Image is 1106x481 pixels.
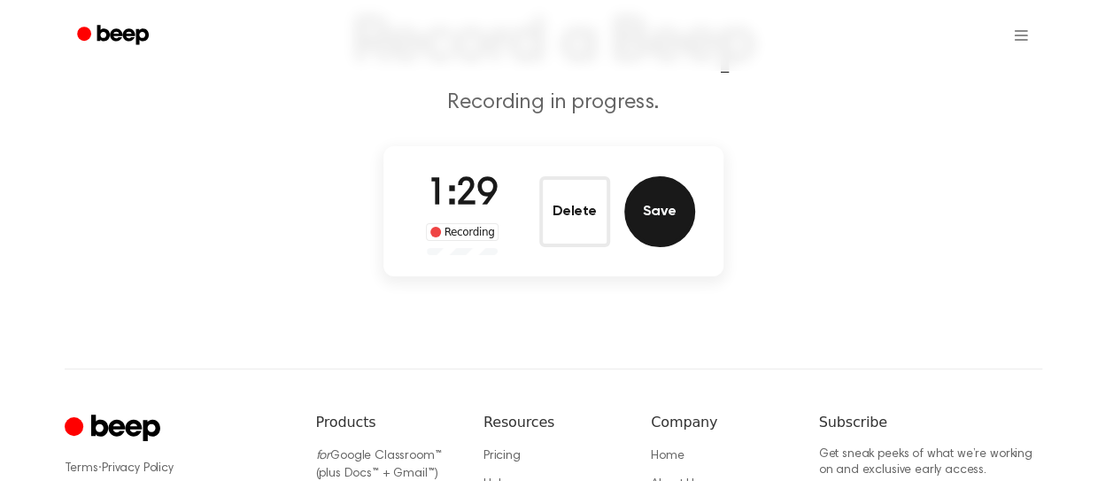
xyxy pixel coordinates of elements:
div: · [65,460,288,477]
a: Home [651,450,684,462]
button: Save Audio Record [624,176,695,247]
button: Delete Audio Record [539,176,610,247]
button: Open menu [1000,14,1042,57]
h6: Resources [483,412,623,433]
a: Cruip [65,412,165,446]
i: for [316,450,331,462]
h6: Products [316,412,455,433]
a: forGoogle Classroom™ (plus Docs™ + Gmail™) [316,450,442,480]
h6: Subscribe [819,412,1042,433]
a: Beep [65,19,165,53]
p: Recording in progress. [213,89,893,118]
div: Recording [426,223,499,241]
span: 1:29 [427,176,498,213]
a: Pricing [483,450,521,462]
p: Get sneak peeks of what we’re working on and exclusive early access. [819,447,1042,478]
h6: Company [651,412,790,433]
a: Privacy Policy [102,462,174,475]
a: Terms [65,462,98,475]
